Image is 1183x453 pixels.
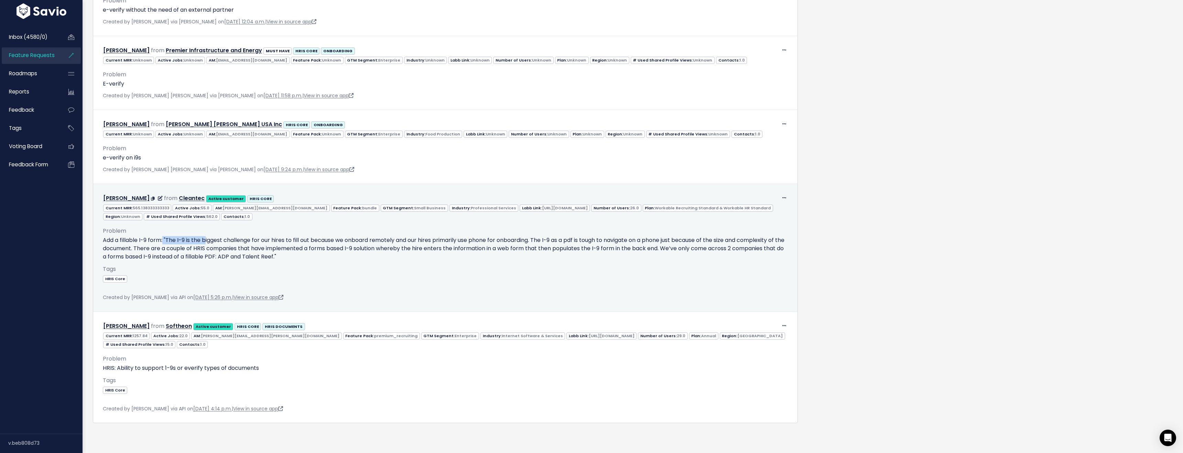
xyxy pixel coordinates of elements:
[343,332,420,340] span: Feature Pack:
[15,3,68,19] img: logo-white.9d6f32f41409.svg
[322,131,341,137] span: Unknown
[655,205,771,211] span: Workable Recruiting Standard & Workable HR Standard
[234,294,283,301] a: View in source app
[737,333,783,339] span: [GEOGRAPHIC_DATA]
[455,333,477,339] span: Enterprise
[567,57,586,63] span: Unknown
[221,213,252,220] span: Contacts:
[566,332,637,340] span: Labb Link:
[216,131,287,137] span: [EMAIL_ADDRESS][DOMAIN_NAME]
[103,236,788,261] p: Add a fillable I-9 form: "The I-9 is the biggest challenge for our hires to fill out because we o...
[166,46,262,54] a: Premier Infrastructure and Energy
[179,333,188,339] span: 22.0
[191,332,341,340] span: AM:
[103,386,127,393] a: HRIS Core
[133,57,152,63] span: Unknown
[193,294,232,301] a: [DATE] 5:26 p.m.
[404,57,447,64] span: Industry:
[304,92,354,99] a: View in source app
[200,342,206,347] span: 1.0
[103,322,150,330] a: [PERSON_NAME]
[103,80,788,88] p: E-verify
[345,131,403,138] span: GTM Segment:
[331,205,379,212] span: Feature Pack:
[103,213,142,220] span: Region:
[2,102,57,118] a: Feedback
[9,143,42,150] span: Voting Board
[103,18,316,25] span: Created by [PERSON_NAME] via [PERSON_NAME] on |
[223,205,327,211] span: [PERSON_NAME][EMAIL_ADDRESS][DOMAIN_NAME]
[486,131,505,137] span: Unknown
[103,341,175,348] span: # Used Shared Profile Views:
[224,18,265,25] a: [DATE] 12:04 a.m.
[166,342,173,347] span: 15.0
[103,265,116,273] span: Tags
[121,214,140,219] span: Unknown
[201,205,209,211] span: 55.0
[701,333,716,339] span: Annual
[155,57,205,64] span: Active Jobs:
[9,70,37,77] span: Roadmaps
[103,166,354,173] span: Created by [PERSON_NAME] [PERSON_NAME] via [PERSON_NAME] on |
[193,405,232,412] a: [DATE] 4:14 p.m.
[2,139,57,154] a: Voting Board
[606,131,645,138] span: Region:
[291,57,344,64] span: Feature Pack:
[133,131,152,137] span: Unknown
[103,57,154,64] span: Current MRR:
[374,333,417,339] span: premium_recruiting
[103,275,127,283] span: HRIS Core
[638,332,687,340] span: Number of Users:
[184,131,203,137] span: Unknown
[323,48,352,54] strong: ONBOARDING
[151,322,164,330] span: from
[263,92,302,99] a: [DATE] 11:58 p.m.
[206,57,289,64] span: AM:
[555,57,589,64] span: Plan:
[425,57,445,63] span: Unknown
[245,214,250,219] span: 1.0
[378,131,400,137] span: Enterprise
[103,92,354,99] span: Created by [PERSON_NAME] [PERSON_NAME] via [PERSON_NAME] on |
[166,120,282,128] a: [PERSON_NAME] [PERSON_NAME] USA Inc
[177,341,208,348] span: Contacts:
[201,333,339,339] span: [PERSON_NAME][EMAIL_ADDRESS][PERSON_NAME][DOMAIN_NAME]
[286,122,308,128] strong: HRIS CORE
[2,84,57,100] a: Reports
[608,57,627,63] span: Unknown
[448,57,492,64] span: Labb Link:
[2,120,57,136] a: Tags
[103,376,116,384] span: Tags
[2,66,57,81] a: Roadmaps
[322,57,341,63] span: Unknown
[693,57,712,63] span: Unknown
[740,57,745,63] span: 1.0
[233,405,283,412] a: View in source app
[208,196,244,201] strong: Active customer
[103,294,283,301] span: Created by [PERSON_NAME] via API on |
[103,6,788,14] p: e-verify without the need of an external partner
[630,205,639,211] span: 26.0
[708,131,728,137] span: Unknown
[381,205,448,212] span: GTM Segment:
[689,332,718,340] span: Plan:
[304,166,354,173] a: View in source app
[164,194,177,202] span: from
[206,214,218,219] span: 562.0
[103,120,150,128] a: [PERSON_NAME]
[571,131,604,138] span: Plan:
[9,161,48,168] span: Feedback form
[166,322,192,330] a: Softheon
[532,57,551,63] span: Unknown
[267,18,316,25] a: View in source app
[103,364,788,372] p: HRIS: Ability to support 1-9s or everify types of documents
[583,131,602,137] span: Unknown
[421,332,479,340] span: GTM Segment:
[179,194,205,202] a: Cleantec
[646,131,730,138] span: # Used Shared Profile Views:
[206,131,289,138] span: AM:
[362,205,377,211] span: bundle
[414,205,446,211] span: Small Business
[509,131,569,138] span: Number of Users:
[237,324,259,329] strong: HRIS CORE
